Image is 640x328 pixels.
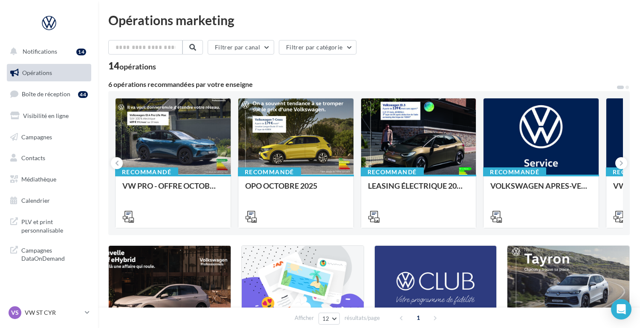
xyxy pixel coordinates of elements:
div: VW PRO - OFFRE OCTOBRE 25 [122,181,224,199]
span: Campagnes [21,133,52,140]
span: Campagnes DataOnDemand [21,245,88,263]
a: VS VW ST CYR [7,305,91,321]
a: Campagnes DataOnDemand [5,241,93,266]
div: 14 [76,49,86,55]
div: Recommandé [115,167,178,177]
div: OPO OCTOBRE 2025 [245,181,347,199]
a: Visibilité en ligne [5,107,93,125]
a: PLV et print personnalisable [5,213,93,238]
div: Recommandé [238,167,301,177]
div: 44 [78,91,88,98]
span: Afficher [295,314,314,322]
a: Calendrier [5,192,93,210]
a: Opérations [5,64,93,82]
span: Notifications [23,48,57,55]
a: Boîte de réception44 [5,85,93,103]
a: Contacts [5,149,93,167]
div: 14 [108,61,156,71]
div: Open Intercom Messenger [611,299,631,319]
span: Opérations [22,69,52,76]
span: Visibilité en ligne [23,112,69,119]
div: Opérations marketing [108,14,630,26]
span: Contacts [21,154,45,161]
div: LEASING ÉLECTRIQUE 2025 [368,181,469,199]
span: Boîte de réception [22,90,70,98]
div: Recommandé [483,167,546,177]
span: 12 [322,315,330,322]
span: Calendrier [21,197,50,204]
div: opérations [119,63,156,70]
button: Filtrer par catégorie [279,40,356,55]
span: PLV et print personnalisable [21,216,88,234]
button: Notifications 14 [5,43,90,60]
div: 6 opérations recommandées par votre enseigne [108,81,616,88]
span: VS [11,308,19,317]
div: VOLKSWAGEN APRES-VENTE [490,181,592,199]
button: Filtrer par canal [208,40,274,55]
span: résultats/page [345,314,380,322]
button: 12 [319,313,340,325]
a: Campagnes [5,128,93,146]
span: Médiathèque [21,176,56,183]
p: VW ST CYR [25,308,81,317]
div: Recommandé [361,167,424,177]
span: 1 [411,311,425,325]
a: Médiathèque [5,170,93,188]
